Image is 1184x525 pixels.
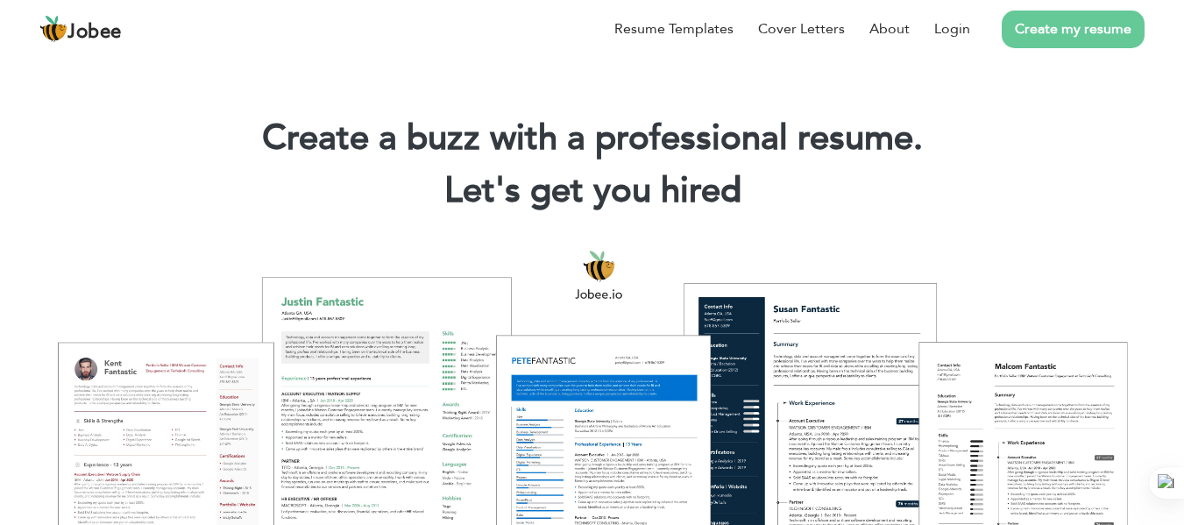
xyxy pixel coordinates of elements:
[614,18,734,39] a: Resume Templates
[934,18,970,39] a: Login
[26,116,1158,161] h1: Create a buzz with a professional resume.
[869,18,910,39] a: About
[26,168,1158,214] h2: Let's
[758,18,845,39] a: Cover Letters
[67,23,122,42] span: Jobee
[733,167,741,215] span: |
[39,15,122,43] a: Jobee
[39,15,67,43] img: jobee.io
[1002,11,1145,48] a: Create my resume
[530,167,741,215] span: get you hired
